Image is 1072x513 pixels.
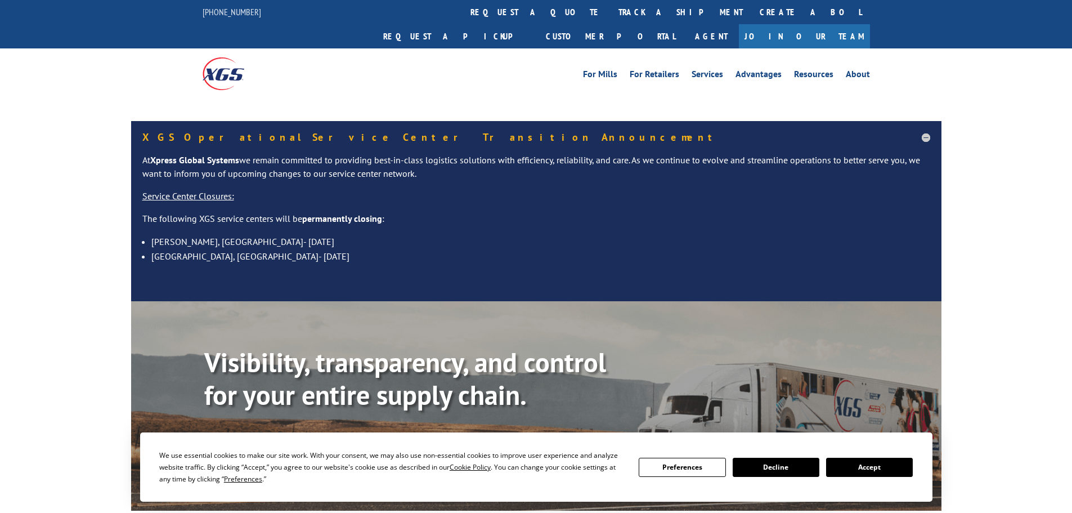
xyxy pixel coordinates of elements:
[142,212,930,235] p: The following XGS service centers will be :
[142,154,930,190] p: At we remain committed to providing best-in-class logistics solutions with efficiency, reliabilit...
[151,249,930,264] li: [GEOGRAPHIC_DATA], [GEOGRAPHIC_DATA]- [DATE]
[583,70,617,82] a: For Mills
[224,474,262,484] span: Preferences
[794,70,833,82] a: Resources
[450,462,491,472] span: Cookie Policy
[684,24,739,48] a: Agent
[150,154,239,166] strong: Xpress Global Systems
[142,190,234,202] u: Service Center Closures:
[375,24,537,48] a: Request a pickup
[846,70,870,82] a: About
[826,458,913,477] button: Accept
[302,213,382,224] strong: permanently closing
[151,234,930,249] li: [PERSON_NAME], [GEOGRAPHIC_DATA]- [DATE]
[639,458,725,477] button: Preferences
[142,132,930,142] h5: XGS Operational Service Center Transition Announcement
[692,70,723,82] a: Services
[159,449,625,485] div: We use essential cookies to make our site work. With your consent, we may also use non-essential ...
[203,6,261,17] a: [PHONE_NUMBER]
[735,70,782,82] a: Advantages
[204,345,606,412] b: Visibility, transparency, and control for your entire supply chain.
[733,458,819,477] button: Decline
[537,24,684,48] a: Customer Portal
[140,432,932,502] div: Cookie Consent Prompt
[630,70,679,82] a: For Retailers
[739,24,870,48] a: Join Our Team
